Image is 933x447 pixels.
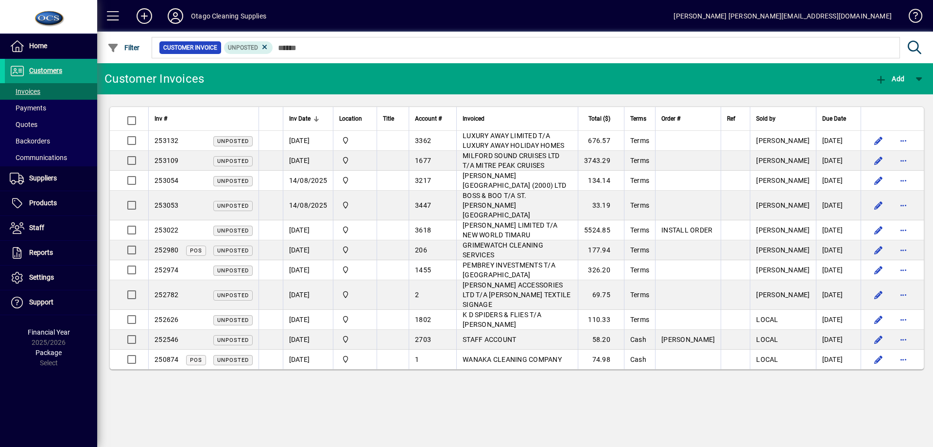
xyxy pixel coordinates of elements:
[217,292,249,299] span: Unposted
[339,334,371,345] span: Central
[217,203,249,209] span: Unposted
[217,178,249,184] span: Unposted
[339,175,371,186] span: Central
[228,44,258,51] span: Unposted
[661,336,715,343] span: [PERSON_NAME]
[415,177,431,184] span: 3217
[155,157,179,164] span: 253109
[756,336,778,343] span: LOCAL
[29,42,47,50] span: Home
[896,173,912,188] button: More options
[463,113,484,124] span: Invoiced
[871,312,886,327] button: Edit
[816,131,861,151] td: [DATE]
[630,316,649,323] span: Terms
[415,291,419,299] span: 2
[415,316,431,323] span: 1802
[871,287,886,303] button: Edit
[630,201,649,209] span: Terms
[217,357,249,363] span: Unposted
[816,220,861,240] td: [DATE]
[217,158,249,164] span: Unposted
[816,260,861,280] td: [DATE]
[463,261,555,279] span: PEMBREY INVESTMENTS T/A [GEOGRAPHIC_DATA]
[155,336,179,343] span: 252546
[822,113,846,124] span: Due Date
[896,287,912,303] button: More options
[29,174,57,182] span: Suppliers
[155,177,179,184] span: 253054
[463,152,559,169] span: MILFORD SOUND CRUISES LTD T/A MITRE PEAK CRUISES
[463,221,557,239] span: [PERSON_NAME] LIMITED T/A NEW WORLD TIMARU
[190,357,202,363] span: POS
[727,113,744,124] div: Ref
[339,289,371,300] span: Central
[896,352,912,367] button: More options
[217,138,249,144] span: Unposted
[5,100,97,116] a: Payments
[5,34,97,58] a: Home
[816,280,861,310] td: [DATE]
[190,248,202,254] span: POS
[415,336,431,343] span: 2703
[104,71,204,87] div: Customer Invoices
[289,113,311,124] span: Inv Date
[155,137,179,144] span: 253132
[155,113,253,124] div: Inv #
[578,350,624,369] td: 74.98
[35,349,62,357] span: Package
[155,316,179,323] span: 252626
[756,266,810,274] span: [PERSON_NAME]
[463,241,543,259] span: GRIMEWATCH CLEANING SERVICES
[160,7,191,25] button: Profile
[578,171,624,191] td: 134.14
[896,332,912,347] button: More options
[339,245,371,255] span: Central
[871,197,886,213] button: Edit
[217,268,249,274] span: Unposted
[10,121,37,128] span: Quotes
[756,113,810,124] div: Sold by
[283,240,333,260] td: [DATE]
[896,312,912,327] button: More options
[873,70,907,88] button: Add
[10,137,50,145] span: Backorders
[10,88,40,95] span: Invoices
[630,356,646,363] span: Cash
[155,113,167,124] span: Inv #
[415,246,427,254] span: 206
[339,314,371,325] span: Central
[871,242,886,258] button: Edit
[875,75,904,83] span: Add
[217,337,249,343] span: Unposted
[871,222,886,238] button: Edit
[10,104,46,112] span: Payments
[896,222,912,238] button: More options
[29,298,53,306] span: Support
[756,291,810,299] span: [PERSON_NAME]
[339,265,371,275] span: Central
[756,201,810,209] span: [PERSON_NAME]
[163,43,217,53] span: Customer Invoice
[896,153,912,168] button: More options
[5,290,97,315] a: Support
[105,39,142,56] button: Filter
[463,281,570,308] span: [PERSON_NAME] ACCESSORIES LTD T/A [PERSON_NAME] TEXTILE SIGNAGE
[756,177,810,184] span: [PERSON_NAME]
[896,262,912,278] button: More options
[415,137,431,144] span: 3362
[901,2,921,34] a: Knowledge Base
[5,191,97,215] a: Products
[816,171,861,191] td: [DATE]
[283,171,333,191] td: 14/08/2025
[339,225,371,235] span: Central
[129,7,160,25] button: Add
[630,336,646,343] span: Cash
[661,113,715,124] div: Order #
[283,280,333,310] td: [DATE]
[155,356,179,363] span: 250874
[339,354,371,365] span: Central
[10,154,67,161] span: Communications
[415,226,431,234] span: 3618
[283,131,333,151] td: [DATE]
